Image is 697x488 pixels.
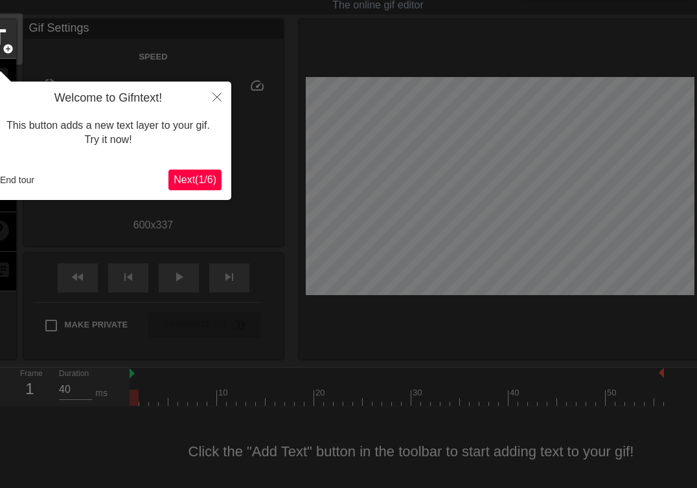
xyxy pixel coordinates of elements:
span: Next ( 1 / 6 ) [174,174,216,185]
button: Next [168,170,222,190]
button: Close [203,82,231,111]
